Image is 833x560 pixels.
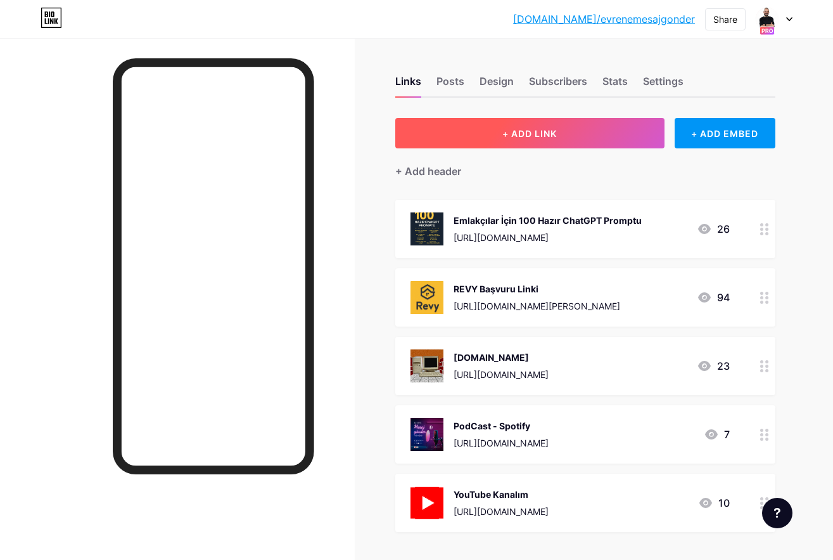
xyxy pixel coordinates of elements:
[454,299,620,313] div: [URL][DOMAIN_NAME][PERSON_NAME]
[502,128,557,139] span: + ADD LINK
[480,74,514,96] div: Design
[454,419,549,433] div: PodCast - Spotify
[513,11,695,27] a: [DOMAIN_NAME]/evrenemesajgonder
[410,281,443,314] img: REVY Başvuru Linki
[454,368,549,381] div: [URL][DOMAIN_NAME]
[697,221,730,237] div: 26
[675,118,775,148] div: + ADD EMBED
[454,282,620,296] div: REVY Başvuru Linki
[454,436,549,450] div: [URL][DOMAIN_NAME]
[436,74,464,96] div: Posts
[454,214,642,227] div: Emlakçılar İçin 100 Hazır ChatGPT Promptu
[454,488,549,501] div: YouTube Kanalım
[395,74,421,96] div: Links
[395,164,461,179] div: + Add header
[643,74,684,96] div: Settings
[410,418,443,451] img: PodCast - Spotify
[410,486,443,519] img: YouTube Kanalım
[454,351,549,364] div: [DOMAIN_NAME]
[529,74,587,96] div: Subscribers
[698,495,730,511] div: 10
[697,358,730,374] div: 23
[454,505,549,518] div: [URL][DOMAIN_NAME]
[410,212,443,245] img: Emlakçılar İçin 100 Hazır ChatGPT Promptu
[755,7,779,31] img: evrenemesajgonder
[410,349,443,382] img: evrentopal.com
[704,427,730,442] div: 7
[454,231,642,244] div: [URL][DOMAIN_NAME]
[602,74,628,96] div: Stats
[395,118,664,148] button: + ADD LINK
[697,290,730,305] div: 94
[713,13,737,26] div: Share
